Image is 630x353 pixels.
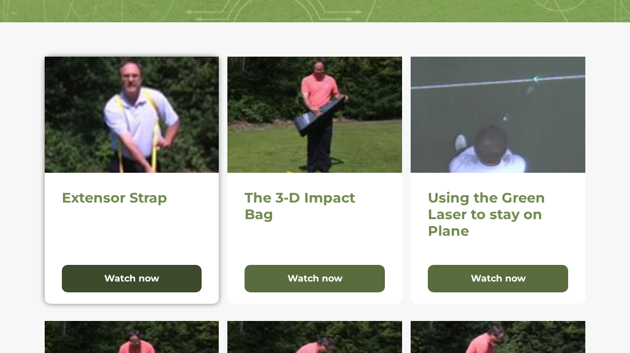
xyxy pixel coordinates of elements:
[245,265,385,292] button: Watch now
[245,190,385,223] h2: The 3-D Impact Bag
[62,265,202,292] button: Watch now
[428,190,568,239] h2: Using the Green Laser to stay on Plane
[62,190,202,207] h2: Extensor Strap
[428,265,568,292] button: Watch now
